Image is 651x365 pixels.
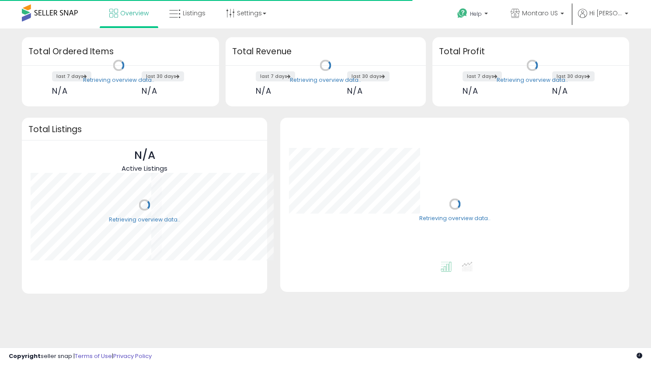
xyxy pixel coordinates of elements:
[522,9,558,18] span: Montaro US
[183,9,205,18] span: Listings
[109,216,180,224] div: Retrieving overview data..
[419,215,491,223] div: Retrieving overview data..
[457,8,468,19] i: Get Help
[83,76,154,84] div: Retrieving overview data..
[497,76,568,84] div: Retrieving overview data..
[120,9,149,18] span: Overview
[113,352,152,360] a: Privacy Policy
[290,76,361,84] div: Retrieving overview data..
[470,10,482,18] span: Help
[450,1,497,28] a: Help
[578,9,628,28] a: Hi [PERSON_NAME]
[9,352,41,360] strong: Copyright
[9,352,152,361] div: seller snap | |
[589,9,622,18] span: Hi [PERSON_NAME]
[75,352,112,360] a: Terms of Use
